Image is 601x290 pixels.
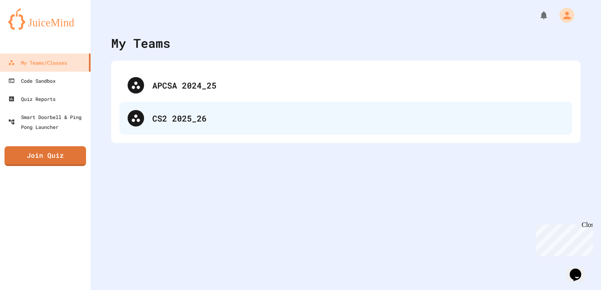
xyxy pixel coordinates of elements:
[119,69,572,102] div: APCSA 2024_25
[566,257,593,282] iframe: chat widget
[152,79,564,91] div: APCSA 2024_25
[8,112,87,132] div: Smart Doorbell & Ping Pong Launcher
[8,58,67,68] div: My Teams/Classes
[119,102,572,135] div: CS2 2025_26
[551,6,576,25] div: My Account
[8,76,56,86] div: Code Sandbox
[524,8,551,22] div: My Notifications
[5,146,86,166] a: Join Quiz
[111,34,170,52] div: My Teams
[152,112,564,124] div: CS2 2025_26
[8,8,82,30] img: logo-orange.svg
[533,221,593,256] iframe: chat widget
[3,3,57,52] div: Chat with us now!Close
[8,94,56,104] div: Quiz Reports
